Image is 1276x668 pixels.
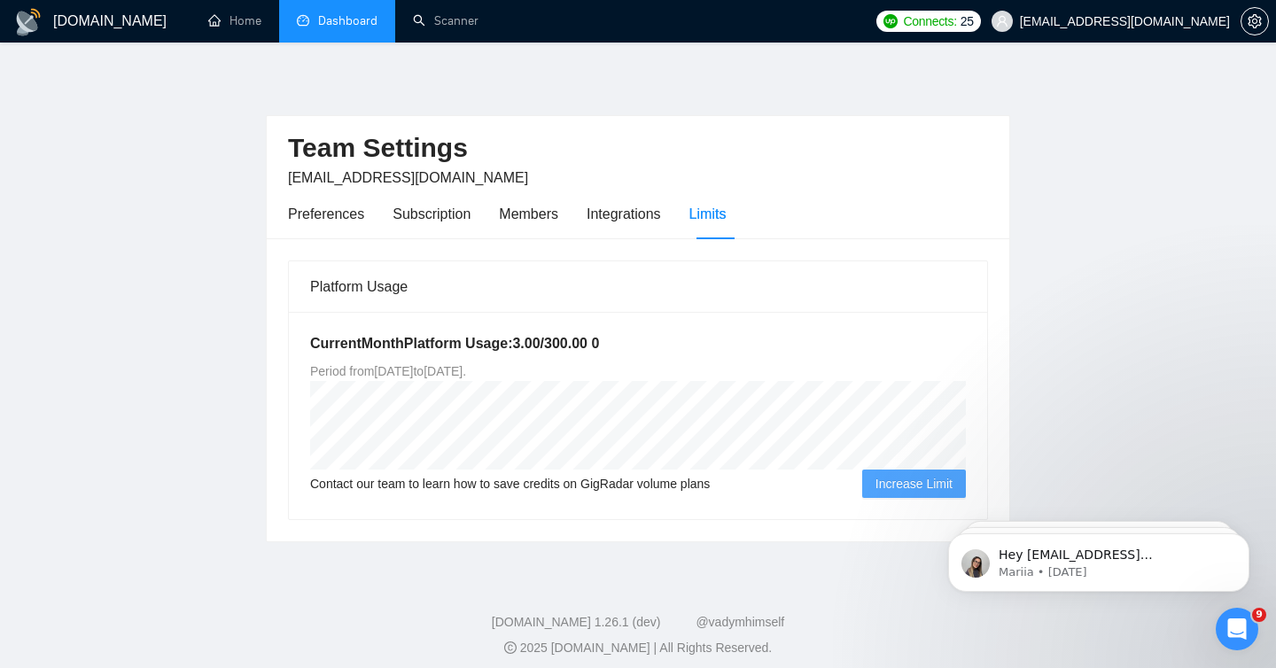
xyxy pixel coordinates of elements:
a: @vadymhimself [696,615,784,629]
h5: Current Month Platform Usage: 3.00 / 300.00 0 [310,333,966,354]
span: user [996,15,1008,27]
p: Message from Mariia, sent 11w ago [77,68,306,84]
span: Period from [DATE] to [DATE] . [310,364,466,378]
a: [DOMAIN_NAME] 1.26.1 (dev) [492,615,661,629]
h2: Team Settings [288,130,988,167]
div: Members [499,203,558,225]
a: setting [1241,14,1269,28]
span: setting [1241,14,1268,28]
span: [EMAIL_ADDRESS][DOMAIN_NAME] [288,170,528,185]
img: logo [14,8,43,36]
span: 25 [961,12,974,31]
div: 2025 [DOMAIN_NAME] | All Rights Reserved. [14,639,1262,657]
button: Increase Limit [862,470,966,498]
div: Subscription [393,203,471,225]
img: upwork-logo.png [883,14,898,28]
a: dashboardDashboard [297,13,377,28]
span: Contact our team to learn how to save credits on GigRadar volume plans [310,474,710,493]
span: Increase Limit [875,474,953,493]
span: Hey [EMAIL_ADDRESS][DOMAIN_NAME], Looks like your Upwork agency Think Tech ran out of connects. W... [77,51,300,294]
div: Limits [689,203,727,225]
span: Connects: [903,12,956,31]
div: Preferences [288,203,364,225]
iframe: Intercom live chat [1216,608,1258,650]
button: setting [1241,7,1269,35]
a: homeHome [208,13,261,28]
span: copyright [504,641,517,654]
div: Integrations [587,203,661,225]
span: 9 [1252,608,1266,622]
div: Platform Usage [310,261,966,312]
iframe: Intercom notifications message [922,496,1276,620]
a: searchScanner [413,13,478,28]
